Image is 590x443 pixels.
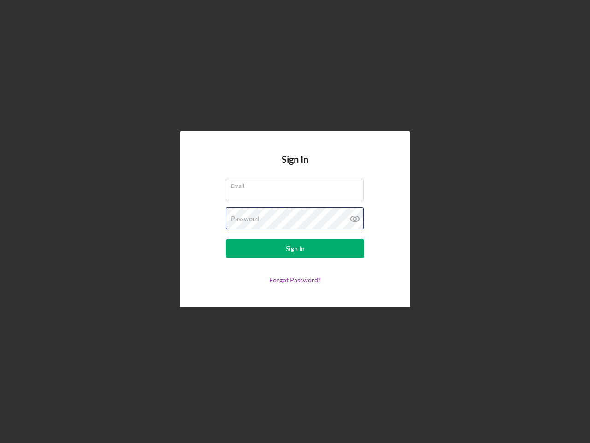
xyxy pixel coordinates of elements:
[226,239,364,258] button: Sign In
[286,239,305,258] div: Sign In
[269,276,321,284] a: Forgot Password?
[231,215,259,222] label: Password
[231,179,364,189] label: Email
[282,154,308,179] h4: Sign In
